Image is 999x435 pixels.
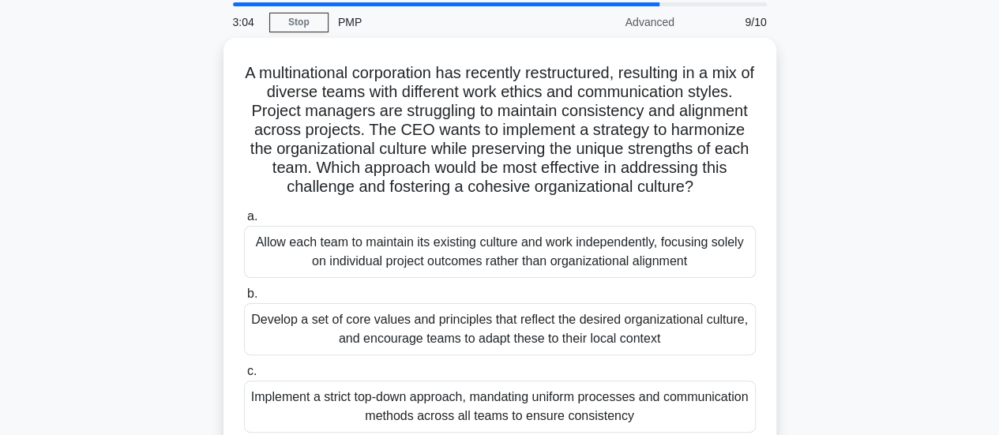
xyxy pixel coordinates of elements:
a: Stop [269,13,329,32]
div: Develop a set of core values and principles that reflect the desired organizational culture, and ... [244,303,756,355]
div: Allow each team to maintain its existing culture and work independently, focusing solely on indiv... [244,226,756,278]
div: 3:04 [223,6,269,38]
h5: A multinational corporation has recently restructured, resulting in a mix of diverse teams with d... [242,63,757,197]
div: Implement a strict top-down approach, mandating uniform processes and communication methods acros... [244,381,756,433]
span: a. [247,209,257,223]
div: 9/10 [684,6,776,38]
span: c. [247,364,257,377]
div: PMP [329,6,546,38]
span: b. [247,287,257,300]
div: Advanced [546,6,684,38]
